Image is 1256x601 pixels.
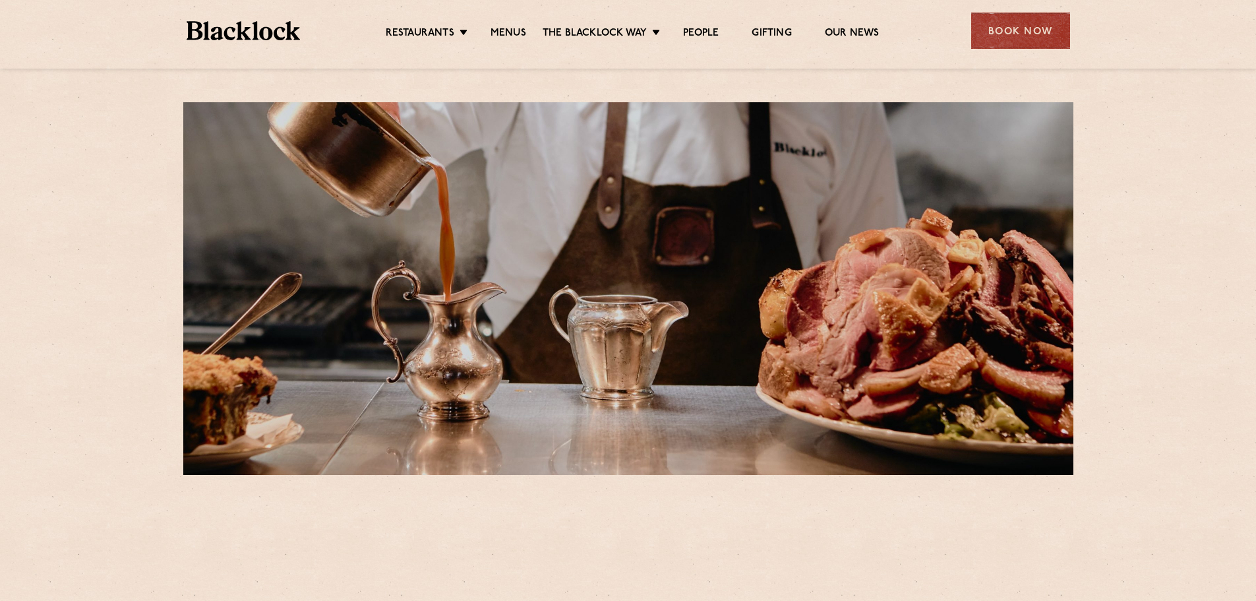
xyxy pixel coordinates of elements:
a: Our News [825,27,880,42]
a: Menus [491,27,526,42]
a: The Blacklock Way [543,27,647,42]
a: Restaurants [386,27,454,42]
a: People [683,27,719,42]
a: Gifting [752,27,791,42]
div: Book Now [971,13,1070,49]
img: BL_Textured_Logo-footer-cropped.svg [187,21,301,40]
